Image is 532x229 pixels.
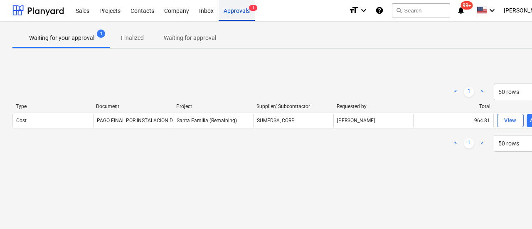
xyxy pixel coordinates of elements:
[417,103,490,109] div: Total
[396,7,402,14] span: search
[253,114,333,127] div: SUMEDSA, CORP
[457,5,465,15] i: notifications
[413,114,493,127] div: 964.81
[337,103,410,109] div: Requested by
[487,5,497,15] i: keyboard_arrow_down
[121,34,144,42] p: Finalized
[176,103,250,109] div: Project
[249,5,257,11] span: 1
[464,87,474,97] a: Page 1 is your current page
[504,116,517,126] div: View
[461,1,473,10] span: 99+
[451,87,461,97] a: Previous page
[392,3,450,17] button: Search
[451,138,461,148] a: Previous page
[464,138,474,148] a: Page 1 is your current page
[97,118,226,123] div: PAGO FINAL POR INSTALACION DE TRAGALUCES AVA 01
[97,30,105,38] span: 1
[477,87,487,97] a: Next page
[349,5,359,15] i: format_size
[497,114,524,127] button: View
[96,103,170,109] div: Document
[177,118,237,123] span: Santa Familia (Remaining)
[164,34,216,42] p: Waiting for approval
[29,34,94,42] p: Waiting for your approval
[490,189,532,229] iframe: Chat Widget
[256,103,330,109] div: Supplier/ Subcontractor
[375,5,384,15] i: Knowledge base
[477,138,487,148] a: Next page
[16,103,89,109] div: Type
[333,114,414,127] div: [PERSON_NAME]
[16,118,27,123] div: Cost
[359,5,369,15] i: keyboard_arrow_down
